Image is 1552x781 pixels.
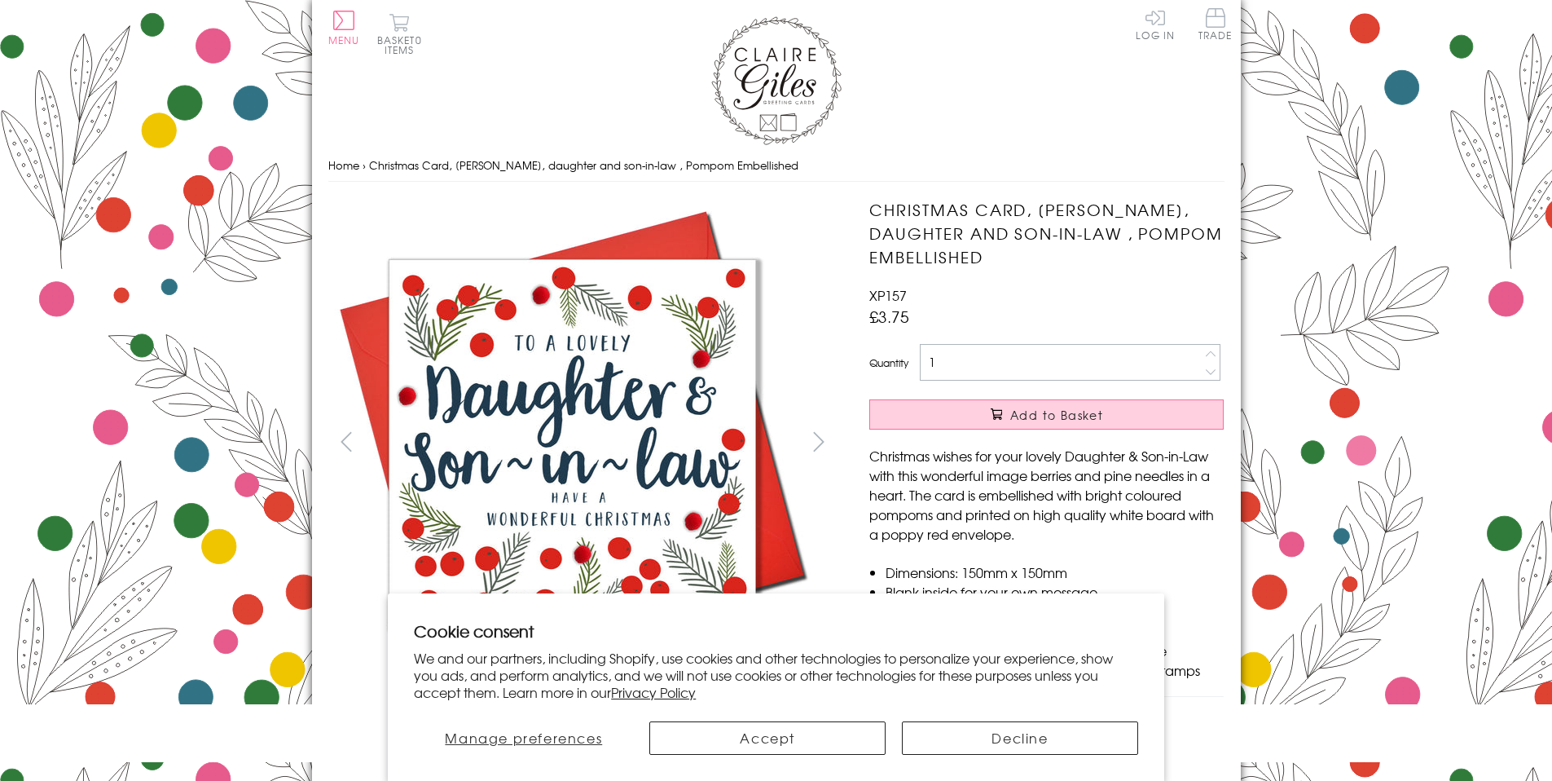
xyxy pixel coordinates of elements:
[611,682,696,702] a: Privacy Policy
[869,285,907,305] span: XP157
[1136,8,1175,40] a: Log In
[377,13,422,55] button: Basket0 items
[886,582,1224,602] li: Blank inside for your own message
[902,721,1138,755] button: Decline
[869,198,1224,268] h1: Christmas Card, [PERSON_NAME], daughter and son-in-law , Pompom Embellished
[385,33,422,57] span: 0 items
[369,157,798,173] span: Christmas Card, [PERSON_NAME], daughter and son-in-law , Pompom Embellished
[328,33,360,47] span: Menu
[1198,8,1233,43] a: Trade
[886,563,1224,582] li: Dimensions: 150mm x 150mm
[649,721,886,755] button: Accept
[869,399,1224,430] button: Add to Basket
[414,721,633,755] button: Manage preferences
[328,157,359,173] a: Home
[328,149,1224,183] nav: breadcrumbs
[414,620,1138,642] h2: Cookie consent
[328,198,816,687] img: Christmas Card, Berries, daughter and son-in-law , Pompom Embellished
[711,16,842,145] img: Claire Giles Greetings Cards
[414,650,1138,700] p: We and our partners, including Shopify, use cookies and other technologies to personalize your ex...
[363,157,366,173] span: ›
[1198,8,1233,40] span: Trade
[869,446,1224,544] p: Christmas wishes for your lovely Daughter & Son-in-Law with this wonderful image berries and pine...
[328,423,365,460] button: prev
[869,305,909,328] span: £3.75
[328,11,360,45] button: Menu
[1010,407,1103,423] span: Add to Basket
[837,198,1326,687] img: Christmas Card, Berries, daughter and son-in-law , Pompom Embellished
[800,423,837,460] button: next
[869,355,908,370] label: Quantity
[445,728,602,748] span: Manage preferences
